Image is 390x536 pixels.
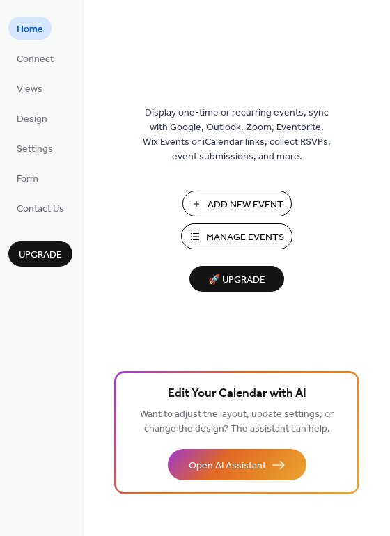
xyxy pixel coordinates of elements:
[8,77,51,100] a: Views
[8,17,52,40] a: Home
[8,136,61,159] a: Settings
[189,266,284,292] button: 🚀 Upgrade
[17,202,64,216] span: Contact Us
[208,198,283,212] span: Add New Event
[168,449,306,480] button: Open AI Assistant
[19,248,62,262] span: Upgrade
[8,47,62,70] a: Connect
[168,384,306,404] span: Edit Your Calendar with AI
[17,82,42,97] span: Views
[140,405,334,439] span: Want to adjust the layout, update settings, or change the design? The assistant can help.
[206,230,284,245] span: Manage Events
[198,271,276,290] span: 🚀 Upgrade
[189,459,266,473] span: Open AI Assistant
[17,22,43,37] span: Home
[181,223,292,249] button: Manage Events
[8,107,56,129] a: Design
[8,196,72,219] a: Contact Us
[143,106,331,164] span: Display one-time or recurring events, sync with Google, Outlook, Zoom, Eventbrite, Wix Events or ...
[17,52,54,67] span: Connect
[8,166,47,189] a: Form
[17,142,53,157] span: Settings
[8,241,72,267] button: Upgrade
[182,191,292,216] button: Add New Event
[17,172,38,187] span: Form
[17,112,47,127] span: Design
